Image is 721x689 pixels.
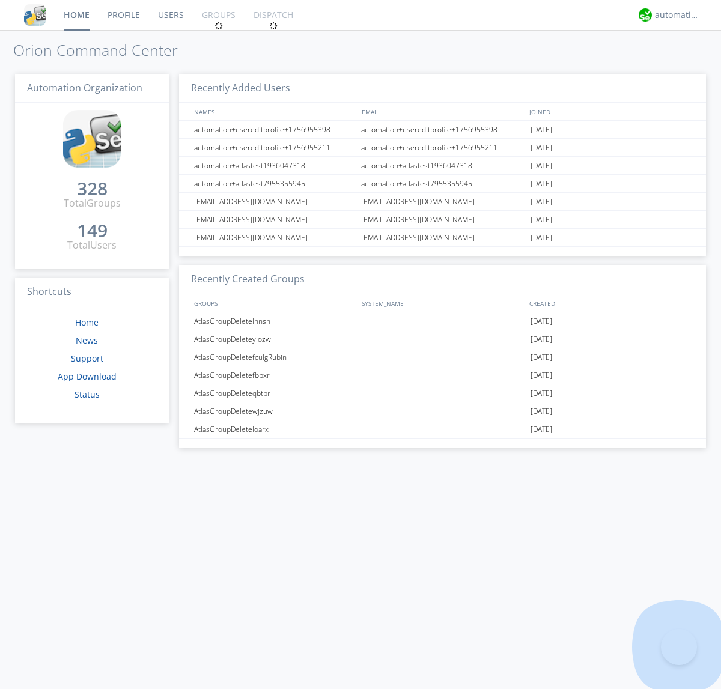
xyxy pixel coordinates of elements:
span: [DATE] [531,312,552,330]
div: JOINED [526,103,695,120]
div: automation+usereditprofile+1756955211 [358,139,528,156]
div: SYSTEM_NAME [359,294,526,312]
span: [DATE] [531,193,552,211]
img: spin.svg [269,22,278,30]
img: spin.svg [214,22,223,30]
div: AtlasGroupDeletewjzuw [191,402,357,420]
img: d2d01cd9b4174d08988066c6d424eccd [639,8,652,22]
span: [DATE] [531,157,552,175]
a: Support [71,353,103,364]
div: 149 [77,225,108,237]
img: cddb5a64eb264b2086981ab96f4c1ba7 [24,4,46,26]
a: AtlasGroupDeleteloarx[DATE] [179,420,706,439]
h3: Shortcuts [15,278,169,307]
a: AtlasGroupDeletefculgRubin[DATE] [179,348,706,366]
div: [EMAIL_ADDRESS][DOMAIN_NAME] [358,229,528,246]
div: [EMAIL_ADDRESS][DOMAIN_NAME] [191,193,357,210]
span: Automation Organization [27,81,142,94]
span: [DATE] [531,420,552,439]
a: automation+usereditprofile+1756955398automation+usereditprofile+1756955398[DATE] [179,121,706,139]
a: AtlasGroupDeleteqbtpr[DATE] [179,384,706,402]
span: [DATE] [531,402,552,420]
a: AtlasGroupDeleteyiozw[DATE] [179,330,706,348]
div: AtlasGroupDeleteqbtpr [191,384,357,402]
div: automation+atlas [655,9,700,21]
a: App Download [58,371,117,382]
span: [DATE] [531,139,552,157]
span: [DATE] [531,348,552,366]
div: 328 [77,183,108,195]
img: cddb5a64eb264b2086981ab96f4c1ba7 [63,110,121,168]
a: [EMAIL_ADDRESS][DOMAIN_NAME][EMAIL_ADDRESS][DOMAIN_NAME][DATE] [179,211,706,229]
div: EMAIL [359,103,526,120]
div: automation+usereditprofile+1756955398 [358,121,528,138]
div: AtlasGroupDeleteloarx [191,420,357,438]
a: AtlasGroupDeletefbpxr[DATE] [179,366,706,384]
div: [EMAIL_ADDRESS][DOMAIN_NAME] [358,193,528,210]
div: AtlasGroupDeletelnnsn [191,312,357,330]
div: GROUPS [191,294,356,312]
a: automation+usereditprofile+1756955211automation+usereditprofile+1756955211[DATE] [179,139,706,157]
span: [DATE] [531,384,552,402]
a: Status [75,389,100,400]
div: automation+usereditprofile+1756955398 [191,121,357,138]
a: Home [75,317,99,328]
span: [DATE] [531,366,552,384]
iframe: Toggle Customer Support [661,629,697,665]
div: automation+atlastest7955355945 [358,175,528,192]
div: Total Users [67,238,117,252]
span: [DATE] [531,121,552,139]
a: AtlasGroupDeletelnnsn[DATE] [179,312,706,330]
a: automation+atlastest7955355945automation+atlastest7955355945[DATE] [179,175,706,193]
a: AtlasGroupDeletewjzuw[DATE] [179,402,706,420]
div: [EMAIL_ADDRESS][DOMAIN_NAME] [191,229,357,246]
div: AtlasGroupDeletefbpxr [191,366,357,384]
h3: Recently Added Users [179,74,706,103]
div: CREATED [526,294,695,312]
span: [DATE] [531,211,552,229]
div: Total Groups [64,196,121,210]
div: [EMAIL_ADDRESS][DOMAIN_NAME] [191,211,357,228]
span: [DATE] [531,229,552,247]
span: [DATE] [531,175,552,193]
div: automation+usereditprofile+1756955211 [191,139,357,156]
div: NAMES [191,103,356,120]
a: 328 [77,183,108,196]
a: 149 [77,225,108,238]
a: [EMAIL_ADDRESS][DOMAIN_NAME][EMAIL_ADDRESS][DOMAIN_NAME][DATE] [179,229,706,247]
h3: Recently Created Groups [179,265,706,294]
a: News [76,335,98,346]
div: automation+atlastest7955355945 [191,175,357,192]
div: automation+atlastest1936047318 [191,157,357,174]
div: automation+atlastest1936047318 [358,157,528,174]
div: AtlasGroupDeletefculgRubin [191,348,357,366]
div: [EMAIL_ADDRESS][DOMAIN_NAME] [358,211,528,228]
a: [EMAIL_ADDRESS][DOMAIN_NAME][EMAIL_ADDRESS][DOMAIN_NAME][DATE] [179,193,706,211]
a: automation+atlastest1936047318automation+atlastest1936047318[DATE] [179,157,706,175]
div: AtlasGroupDeleteyiozw [191,330,357,348]
span: [DATE] [531,330,552,348]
